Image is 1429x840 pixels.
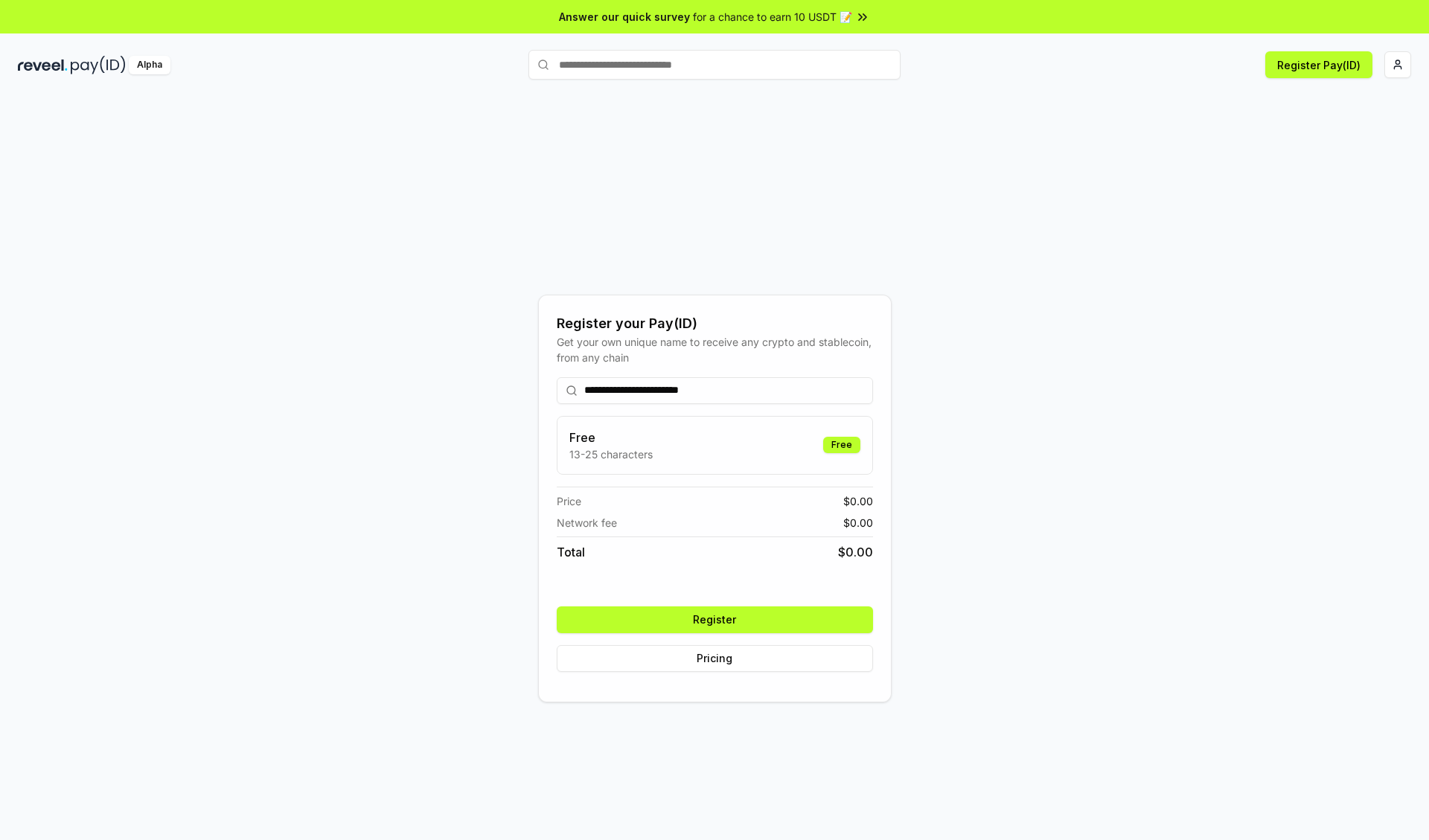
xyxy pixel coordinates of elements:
[71,56,126,74] img: pay_id
[557,515,617,530] span: Network fee
[559,9,690,25] span: Answer our quick survey
[838,543,873,561] span: $ 0.00
[557,645,873,672] button: Pricing
[569,446,653,462] p: 13-25 characters
[823,437,860,453] div: Free
[843,493,873,509] span: $ 0.00
[557,313,873,334] div: Register your Pay(ID)
[693,9,852,25] span: for a chance to earn 10 USDT 📝
[557,493,581,509] span: Price
[557,334,873,365] div: Get your own unique name to receive any crypto and stablecoin, from any chain
[18,56,68,74] img: reveel_dark
[129,56,170,74] div: Alpha
[557,543,585,561] span: Total
[1265,51,1372,78] button: Register Pay(ID)
[557,606,873,633] button: Register
[569,429,653,446] h3: Free
[843,515,873,530] span: $ 0.00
